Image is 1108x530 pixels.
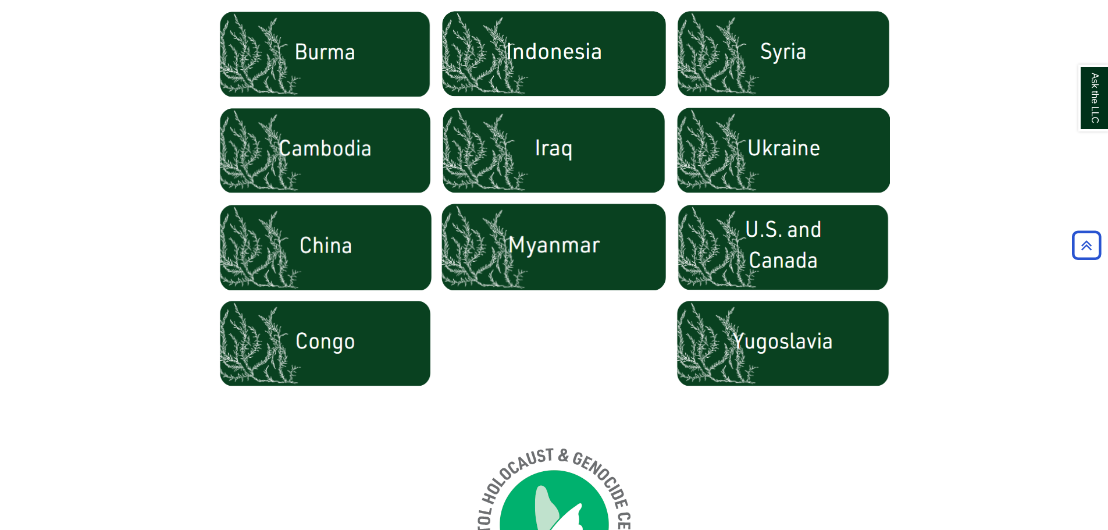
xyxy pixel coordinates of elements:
img: U.S. and Canada [676,203,890,290]
img: Burma [219,10,432,97]
img: Congo [219,300,432,387]
img: Cambodia [219,106,432,194]
img: Iraq [441,106,667,194]
img: Myanmar [441,203,667,290]
img: Syria [676,10,890,97]
img: Indonesia [441,10,667,97]
img: Yugoslavia [676,300,890,387]
img: China [219,203,432,290]
img: Ukraine [676,106,890,194]
a: Back to Top [1068,237,1105,253]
